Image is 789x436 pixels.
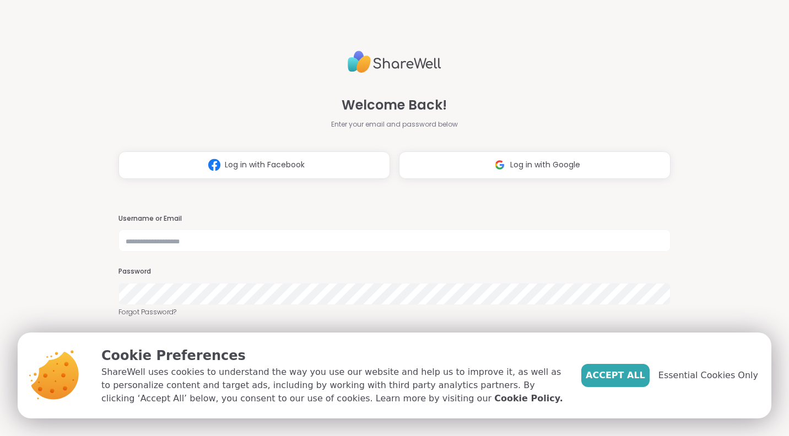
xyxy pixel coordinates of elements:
span: Essential Cookies Only [658,369,758,382]
button: Accept All [581,364,650,387]
a: Cookie Policy. [494,392,563,405]
img: ShareWell Logomark [204,155,225,175]
p: Cookie Preferences [101,346,564,366]
p: ShareWell uses cookies to understand the way you use our website and help us to improve it, as we... [101,366,564,405]
span: Accept All [586,369,645,382]
span: Log in with Google [510,159,580,171]
span: Log in with Facebook [225,159,305,171]
button: Log in with Facebook [118,151,390,179]
h3: Password [118,267,671,276]
a: Forgot Password? [118,307,671,317]
span: Welcome Back! [342,95,447,115]
img: ShareWell Logo [348,46,441,78]
span: Enter your email and password below [331,119,458,129]
h3: Username or Email [118,214,671,224]
img: ShareWell Logomark [489,155,510,175]
button: Log in with Google [399,151,671,179]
